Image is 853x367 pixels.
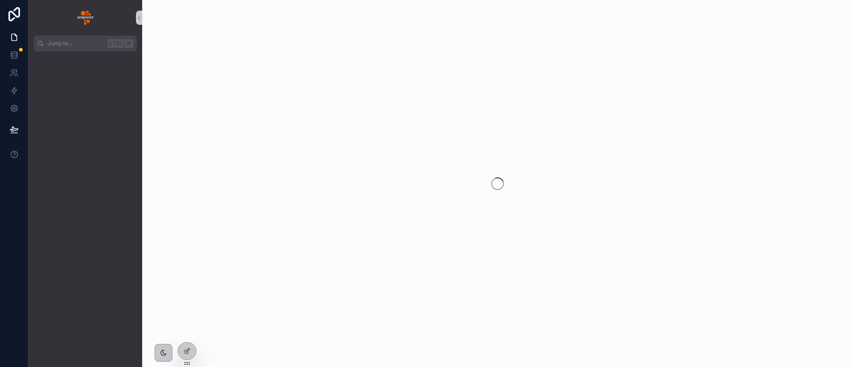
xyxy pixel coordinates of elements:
[125,40,132,47] span: K
[48,40,104,47] span: Jump to...
[28,51,142,67] div: scrollable content
[34,36,137,51] button: Jump to...CtrlK
[77,11,93,25] img: App logo
[108,39,124,48] span: Ctrl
